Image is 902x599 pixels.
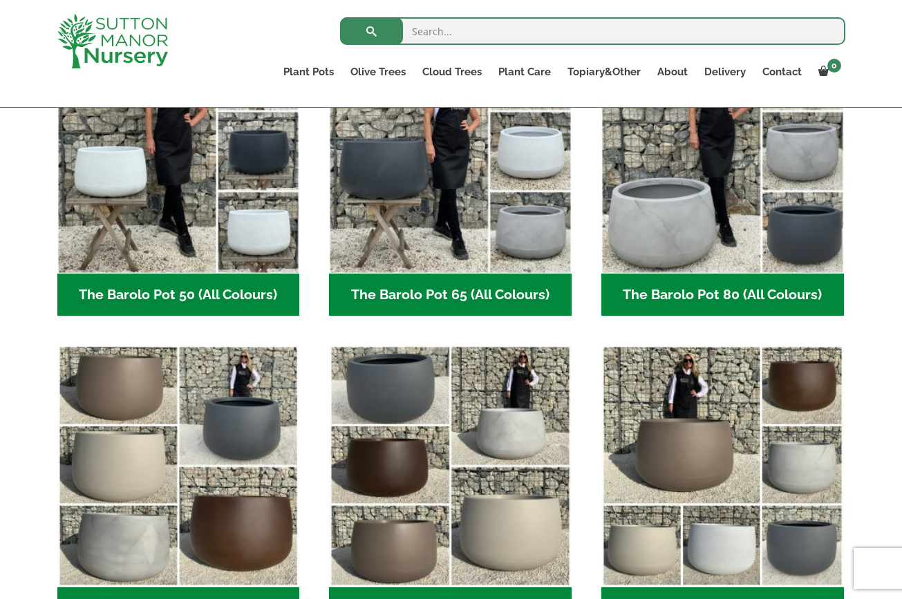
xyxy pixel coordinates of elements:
h2: The Barolo Pot 50 (All Colours) [57,274,300,316]
img: The Barolo Pot 125 (All Colours) [57,345,300,587]
h2: The Barolo Pot 80 (All Colours) [601,274,844,316]
input: Search... [340,17,845,45]
a: Visit product category The Barolo Pot 80 (All Colours) [601,31,844,316]
a: Plant Care [490,62,559,82]
img: The Barolo Pot 50 (All Colours) [57,31,300,274]
h2: The Barolo Pot 65 (All Colours) [329,274,572,316]
a: Plant Pots [275,62,342,82]
a: Cloud Trees [414,62,490,82]
img: The Barolo Pot 95 (All Colours) [329,345,572,587]
a: Contact [754,62,810,82]
a: Visit product category The Barolo Pot 50 (All Colours) [57,31,300,316]
img: The Barolo Pot 65 (All Colours) [329,31,572,274]
span: 0 [827,59,841,73]
a: Olive Trees [342,62,414,82]
img: The Barolo Pot 110 (All Colours) [601,345,844,587]
img: The Barolo Pot 80 (All Colours) [601,31,844,274]
img: logo [57,14,168,68]
a: Delivery [696,62,754,82]
a: Visit product category The Barolo Pot 65 (All Colours) [329,31,572,316]
a: 0 [810,62,845,82]
a: About [649,62,696,82]
a: Topiary&Other [559,62,649,82]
